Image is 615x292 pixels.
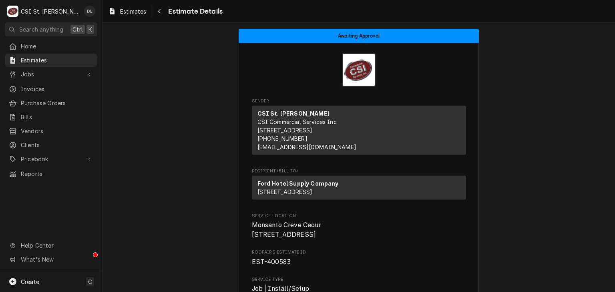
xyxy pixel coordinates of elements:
a: Bills [5,110,97,124]
span: Help Center [21,241,92,250]
a: Go to What's New [5,253,97,266]
div: Recipient (Bill To) [252,176,466,203]
a: Home [5,40,97,53]
span: K [88,25,92,34]
span: Home [21,42,93,50]
strong: CSI St. [PERSON_NAME] [257,110,330,117]
span: Service Location [252,213,466,219]
button: Navigate back [153,5,166,18]
a: Vendors [5,124,97,138]
a: [PHONE_NUMBER] [257,135,307,142]
div: Roopairs Estimate ID [252,249,466,266]
div: Sender [252,106,466,155]
div: Service Location [252,213,466,240]
span: Roopairs Estimate ID [252,257,466,267]
span: Monsanto Creve Ceour [STREET_ADDRESS] [252,221,321,238]
a: Estimates [105,5,149,18]
span: Pricebook [21,155,81,163]
strong: Ford Hotel Supply Company [257,180,339,187]
span: Purchase Orders [21,99,93,107]
span: Estimate Details [166,6,223,17]
div: C [7,6,18,17]
span: Recipient (Bill To) [252,168,466,174]
div: DL [84,6,95,17]
span: Jobs [21,70,81,78]
div: Estimate Recipient [252,168,466,203]
a: Invoices [5,82,97,96]
span: Service Location [252,220,466,239]
a: Purchase Orders [5,96,97,110]
span: Awaiting Approval [338,33,380,38]
span: Clients [21,141,93,149]
div: Estimate Sender [252,98,466,158]
a: Go to Help Center [5,239,97,252]
span: Bills [21,113,93,121]
div: Sender [252,106,466,158]
div: CSI St. [PERSON_NAME] [21,7,80,16]
span: Reports [21,170,93,178]
span: Vendors [21,127,93,135]
div: CSI St. Louis's Avatar [7,6,18,17]
span: Estimates [21,56,93,64]
span: CSI Commercial Services Inc [STREET_ADDRESS] [257,118,337,134]
div: David Lindsey's Avatar [84,6,95,17]
span: [STREET_ADDRESS] [257,188,313,195]
a: Go to Pricebook [5,152,97,166]
span: Invoices [21,85,93,93]
span: Ctrl [72,25,83,34]
a: Go to Jobs [5,68,97,81]
span: What's New [21,255,92,264]
span: Sender [252,98,466,104]
span: Service Type [252,276,466,283]
span: C [88,278,92,286]
img: Logo [342,53,376,87]
a: Clients [5,138,97,152]
div: Status [239,29,479,43]
a: Estimates [5,54,97,67]
button: Search anythingCtrlK [5,22,97,36]
span: EST-400583 [252,258,291,266]
span: Estimates [120,7,146,16]
div: Recipient (Bill To) [252,176,466,200]
a: [EMAIL_ADDRESS][DOMAIN_NAME] [257,144,356,150]
span: Create [21,278,39,285]
span: Roopairs Estimate ID [252,249,466,256]
a: Reports [5,167,97,180]
span: Search anything [19,25,63,34]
